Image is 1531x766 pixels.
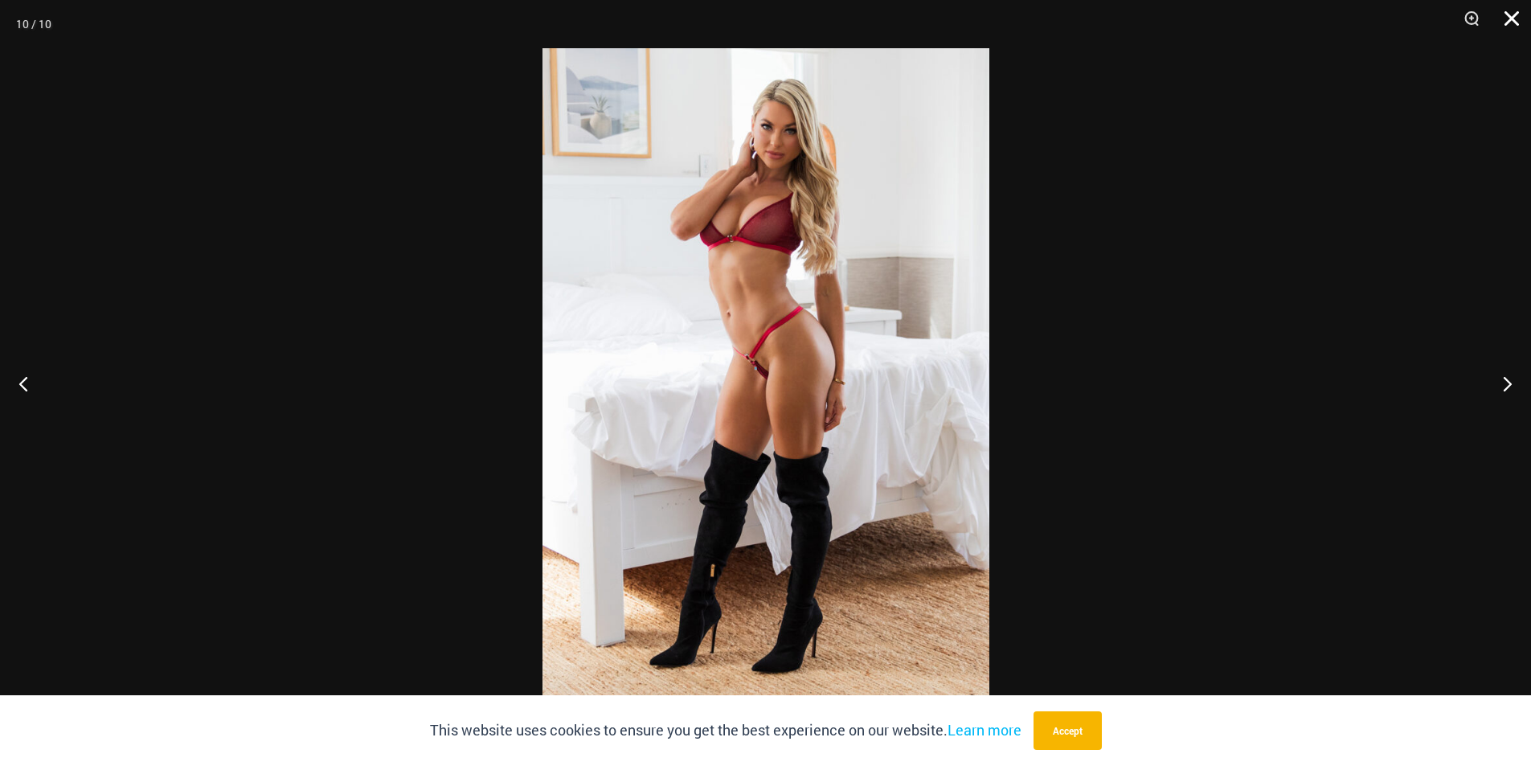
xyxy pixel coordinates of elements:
a: Learn more [948,720,1021,739]
img: Guilty Pleasures Red 1045 Bra 689 Micro 02 [542,48,989,718]
div: 10 / 10 [16,12,51,36]
button: Next [1471,343,1531,424]
button: Accept [1034,711,1102,750]
p: This website uses cookies to ensure you get the best experience on our website. [430,719,1021,743]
